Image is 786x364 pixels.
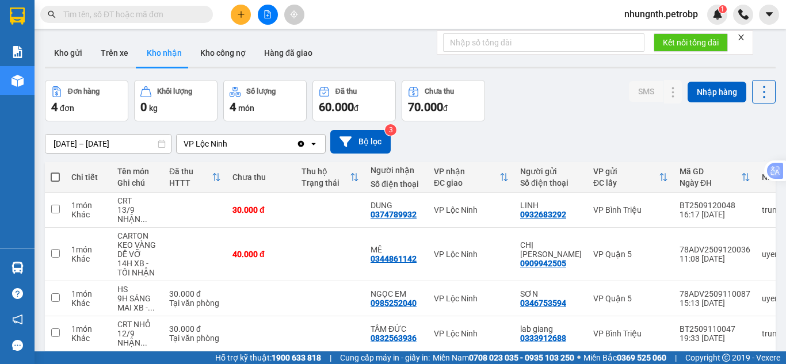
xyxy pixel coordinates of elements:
[228,138,230,150] input: Selected VP Lộc Ninh.
[138,39,191,67] button: Kho nhận
[71,210,106,219] div: Khác
[371,334,417,343] div: 0832563936
[117,329,158,347] div: 12/9 NHẬN HÀNG
[617,353,666,362] strong: 0369 525 060
[759,5,779,25] button: caret-down
[371,324,422,334] div: TÂM ĐỨC
[246,87,276,95] div: Số lượng
[232,250,290,259] div: 40.000 đ
[319,100,354,114] span: 60.000
[238,104,254,113] span: món
[520,289,582,298] div: SƠN
[340,351,430,364] span: Cung cấp máy in - giấy in:
[169,289,221,298] div: 30.000 đ
[674,162,756,193] th: Toggle SortBy
[12,46,24,58] img: solution-icon
[371,210,417,219] div: 0374789932
[434,250,509,259] div: VP Lộc Ninh
[117,196,158,205] div: CRT
[230,100,236,114] span: 4
[290,10,298,18] span: aim
[60,104,74,113] span: đơn
[593,178,659,187] div: ĐC lấy
[309,139,318,148] svg: open
[434,329,509,338] div: VP Lộc Ninh
[71,254,106,263] div: Khác
[443,104,448,113] span: đ
[12,340,23,351] span: message
[117,259,158,277] div: 14H XB - TỐI NHẬN
[10,7,25,25] img: logo-vxr
[520,298,566,308] div: 0346753594
[402,80,485,121] button: Chưa thu70.000đ
[738,9,749,20] img: phone-icon
[680,201,750,210] div: BT2509120048
[117,294,158,312] div: 9H SÁNG MAI XB - CHIỀU NHẬN
[48,10,56,18] span: search
[312,80,396,121] button: Đã thu60.000đ
[45,39,91,67] button: Kho gửi
[371,245,422,254] div: MÊ
[434,205,509,214] div: VP Lộc Ninh
[117,178,158,187] div: Ghi chú
[71,201,106,210] div: 1 món
[215,351,321,364] span: Hỗ trợ kỹ thuật:
[71,173,106,182] div: Chi tiết
[117,320,158,329] div: CRT NHỎ
[737,33,745,41] span: close
[520,210,566,219] div: 0932683292
[117,231,158,259] div: CARTON KEO VÀNG DỄ VỠ
[264,10,272,18] span: file-add
[330,130,391,154] button: Bộ lọc
[71,289,106,298] div: 1 món
[117,205,158,224] div: 13/9 NHẬN HÀNG
[593,167,659,176] div: VP gửi
[284,5,304,25] button: aim
[680,178,741,187] div: Ngày ĐH
[722,354,730,362] span: copyright
[232,205,290,214] div: 30.000 đ
[469,353,574,362] strong: 0708 023 035 - 0935 103 250
[12,288,23,299] span: question-circle
[71,334,106,343] div: Khác
[163,162,227,193] th: Toggle SortBy
[223,80,307,121] button: Số lượng4món
[12,314,23,325] span: notification
[51,100,58,114] span: 4
[408,100,443,114] span: 70.000
[302,167,350,176] div: Thu hộ
[371,166,422,175] div: Người nhận
[680,167,741,176] div: Mã GD
[593,329,668,338] div: VP Bình Triệu
[157,87,192,95] div: Khối lượng
[520,324,582,334] div: lab giang
[680,334,750,343] div: 19:33 [DATE]
[371,298,417,308] div: 0985252040
[587,162,674,193] th: Toggle SortBy
[71,324,106,334] div: 1 món
[91,39,138,67] button: Trên xe
[520,167,582,176] div: Người gửi
[434,178,499,187] div: ĐC giao
[169,324,221,334] div: 30.000 đ
[272,353,321,362] strong: 1900 633 818
[434,294,509,303] div: VP Lộc Ninh
[680,210,750,219] div: 16:17 [DATE]
[169,178,212,187] div: HTTT
[71,245,106,254] div: 1 món
[385,124,396,136] sup: 3
[68,87,100,95] div: Đơn hàng
[712,9,723,20] img: icon-new-feature
[191,39,255,67] button: Kho công nợ
[520,334,566,343] div: 0333912688
[45,80,128,121] button: Đơn hàng4đơn
[45,135,171,153] input: Select a date range.
[296,162,365,193] th: Toggle SortBy
[371,289,422,298] div: NGỌC EM
[140,100,147,114] span: 0
[117,167,158,176] div: Tên món
[231,5,251,25] button: plus
[169,298,221,308] div: Tại văn phòng
[593,294,668,303] div: VP Quận 5
[434,167,499,176] div: VP nhận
